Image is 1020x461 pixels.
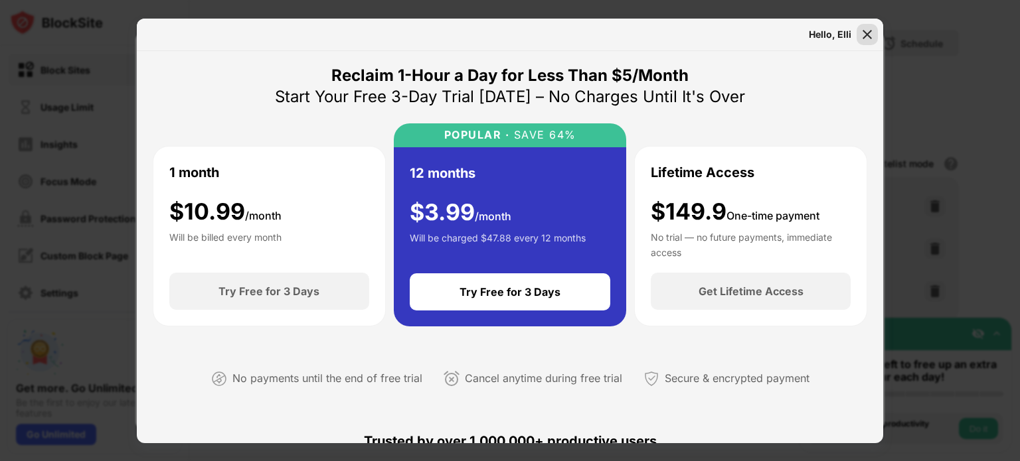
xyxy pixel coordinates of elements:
div: Hello, Elli [809,29,851,40]
div: No payments until the end of free trial [232,369,422,388]
div: 12 months [410,163,475,183]
div: $ 10.99 [169,198,282,226]
div: Will be billed every month [169,230,282,257]
div: Start Your Free 3-Day Trial [DATE] – No Charges Until It's Over [275,86,745,107]
div: Try Free for 3 Days [218,285,319,298]
div: Lifetime Access [651,163,754,182]
div: $ 3.99 [410,199,511,226]
div: Secure & encrypted payment [665,369,809,388]
img: cancel-anytime [444,371,460,387]
div: No trial — no future payments, immediate access [651,230,851,257]
span: /month [245,209,282,222]
div: Try Free for 3 Days [460,285,560,298]
div: Cancel anytime during free trial [465,369,622,388]
div: Will be charged $47.88 every 12 months [410,231,586,257]
div: 1 month [169,163,219,182]
div: Get Lifetime Access [699,285,804,298]
img: secured-payment [643,371,659,387]
div: $149.9 [651,198,819,226]
span: One-time payment [726,209,819,222]
div: Reclaim 1-Hour a Day for Less Than $5/Month [331,65,689,86]
span: /month [475,210,511,223]
div: POPULAR · [444,129,510,141]
img: not-paying [211,371,227,387]
div: SAVE 64% [509,129,576,141]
